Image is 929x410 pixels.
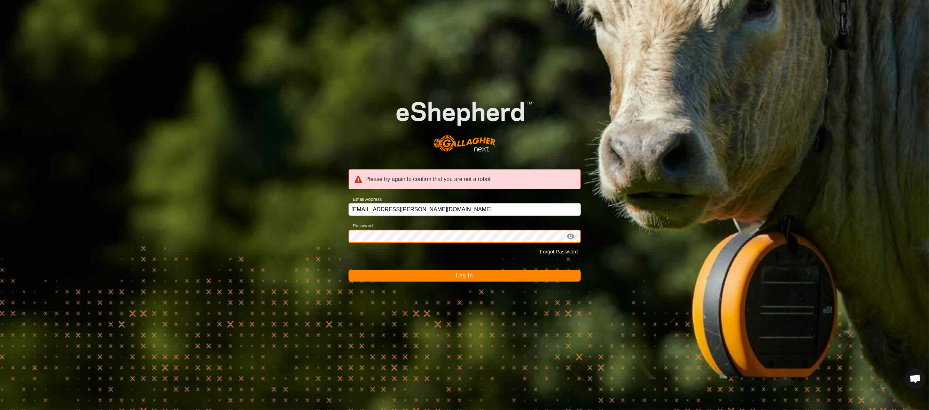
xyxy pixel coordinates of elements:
[456,273,473,278] span: Log In
[905,368,926,389] div: Open chat
[349,203,581,216] input: Email Address
[349,196,382,203] label: Email Address
[540,249,578,254] a: Forgot Password
[349,169,581,189] div: Please try again to confirm that you are not a robot
[372,82,557,161] img: E-shepherd Logo
[349,222,373,229] label: Password
[349,270,581,282] button: Log In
